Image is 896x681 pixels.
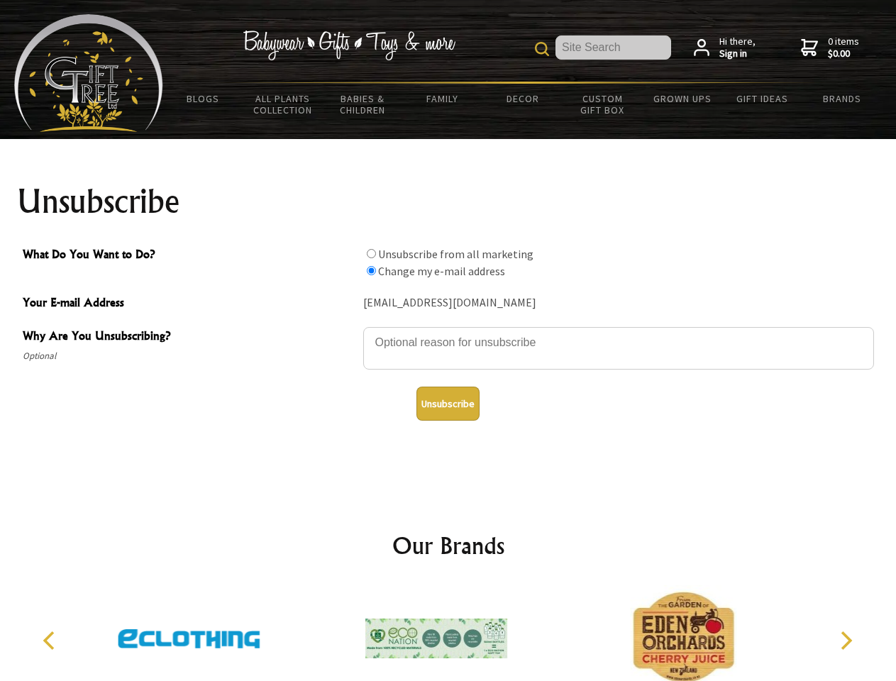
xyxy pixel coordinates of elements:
[694,35,756,60] a: Hi there,Sign in
[403,84,483,113] a: Family
[23,348,356,365] span: Optional
[722,84,802,113] a: Gift Ideas
[363,292,874,314] div: [EMAIL_ADDRESS][DOMAIN_NAME]
[719,48,756,60] strong: Sign in
[17,184,880,218] h1: Unsubscribe
[378,247,533,261] label: Unsubscribe from all marketing
[802,84,883,113] a: Brands
[563,84,643,125] a: Custom Gift Box
[828,35,859,60] span: 0 items
[378,264,505,278] label: Change my e-mail address
[28,528,868,563] h2: Our Brands
[23,294,356,314] span: Your E-mail Address
[23,245,356,266] span: What Do You Want to Do?
[555,35,671,60] input: Site Search
[416,387,480,421] button: Unsubscribe
[482,84,563,113] a: Decor
[323,84,403,125] a: Babies & Children
[719,35,756,60] span: Hi there,
[830,625,861,656] button: Next
[642,84,722,113] a: Grown Ups
[828,48,859,60] strong: $0.00
[243,84,323,125] a: All Plants Collection
[363,327,874,370] textarea: Why Are You Unsubscribing?
[801,35,859,60] a: 0 items$0.00
[243,31,455,60] img: Babywear - Gifts - Toys & more
[35,625,67,656] button: Previous
[367,249,376,258] input: What Do You Want to Do?
[163,84,243,113] a: BLOGS
[535,42,549,56] img: product search
[14,14,163,132] img: Babyware - Gifts - Toys and more...
[23,327,356,348] span: Why Are You Unsubscribing?
[367,266,376,275] input: What Do You Want to Do?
